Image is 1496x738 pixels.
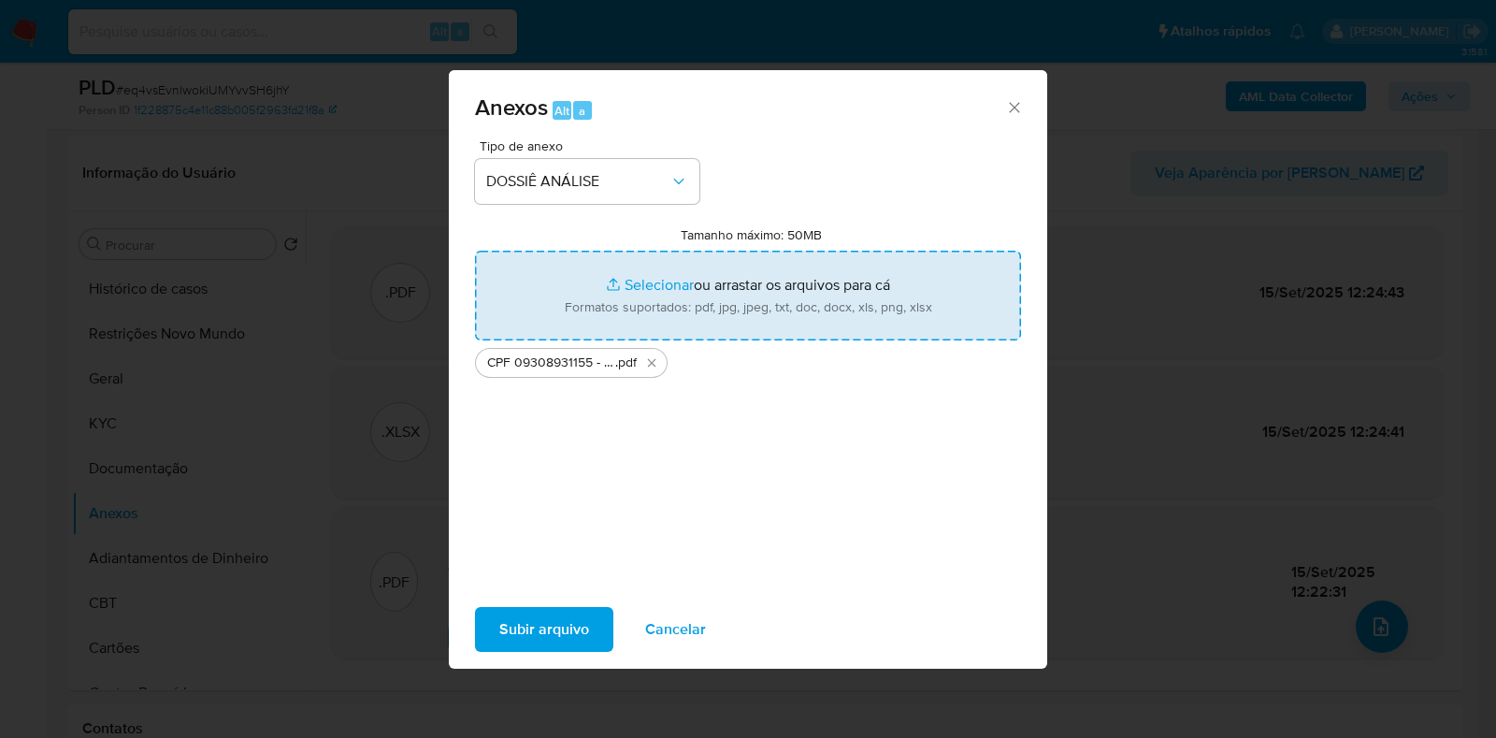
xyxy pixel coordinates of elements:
button: Cancelar [621,607,730,652]
span: CPF 09308931155 - [PERSON_NAME] [487,354,615,372]
span: Subir arquivo [499,609,589,650]
span: Anexos [475,91,548,123]
span: .pdf [615,354,637,372]
span: a [579,102,585,120]
button: DOSSIÊ ANÁLISE [475,159,699,204]
span: Alt [554,102,569,120]
button: Subir arquivo [475,607,613,652]
button: Excluir CPF 09308931155 - GUSTAVO FARIAS DA SILVA.pdf [640,352,663,374]
span: Tipo de anexo [480,139,704,152]
span: Cancelar [645,609,706,650]
ul: Arquivos selecionados [475,340,1021,378]
button: Fechar [1005,98,1022,115]
label: Tamanho máximo: 50MB [681,226,822,243]
span: DOSSIÊ ANÁLISE [486,172,669,191]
